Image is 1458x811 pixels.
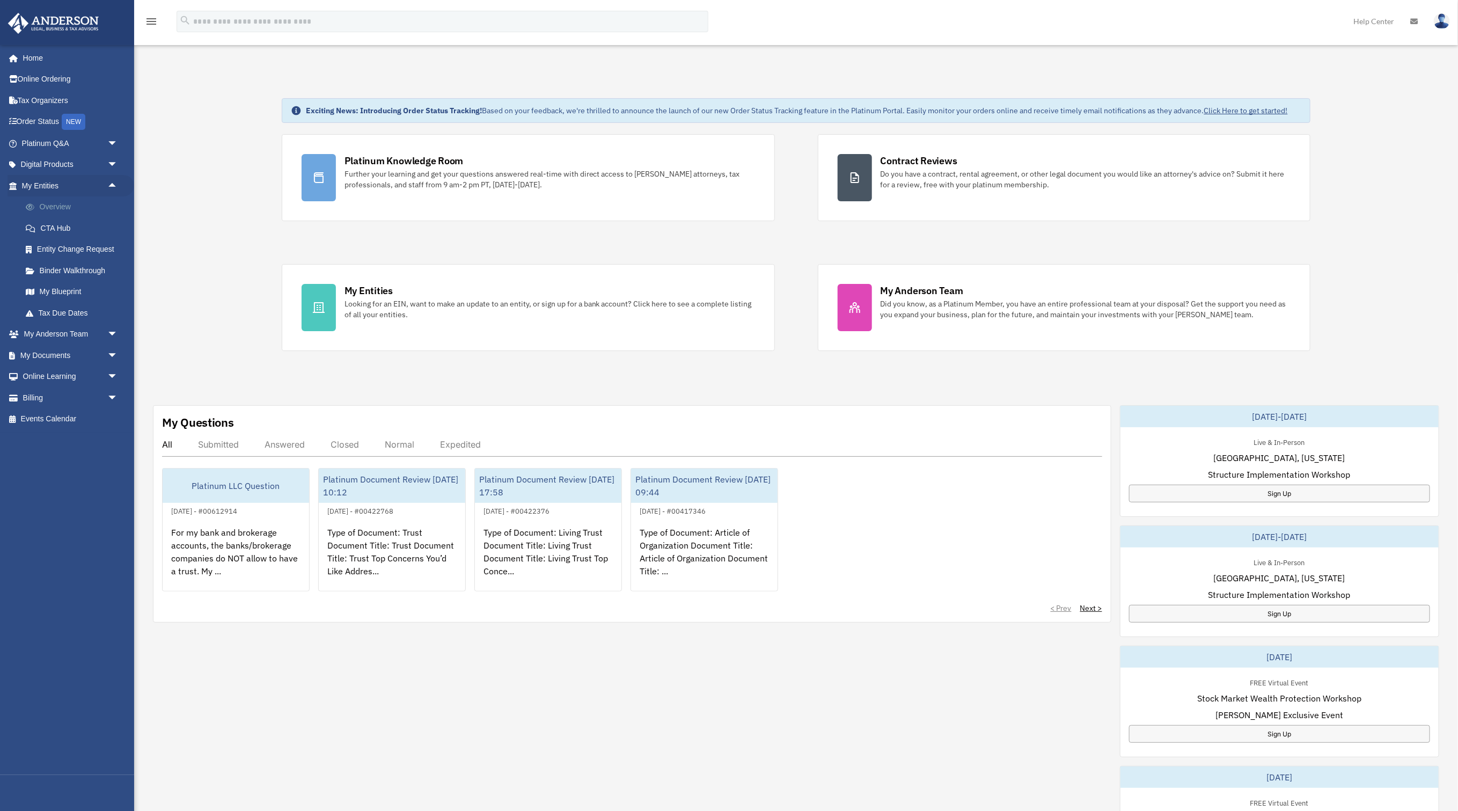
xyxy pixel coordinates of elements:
div: Platinum Document Review [DATE] 17:58 [475,469,621,503]
div: Based on your feedback, we're thrilled to announce the launch of our new Order Status Tracking fe... [306,105,1288,116]
div: Normal [385,439,414,450]
div: Type of Document: Living Trust Document Title: Living Trust Document Title: Living Trust Top Conc... [475,517,621,601]
i: search [179,14,191,26]
a: Online Learningarrow_drop_down [8,366,134,388]
div: [DATE]-[DATE] [1120,526,1439,547]
a: Contract Reviews Do you have a contract, rental agreement, or other legal document you would like... [818,134,1311,221]
span: [PERSON_NAME] Exclusive Event [1215,708,1343,721]
span: Structure Implementation Workshop [1208,468,1351,481]
div: Platinum Document Review [DATE] 10:12 [319,469,465,503]
div: Did you know, as a Platinum Member, you have an entire professional team at your disposal? Get th... [881,298,1291,320]
div: Platinum Document Review [DATE] 09:44 [631,469,778,503]
div: Further your learning and get your questions answered real-time with direct access to [PERSON_NAM... [345,169,755,190]
div: My Questions [162,414,234,430]
span: Structure Implementation Workshop [1208,588,1351,601]
strong: Exciting News: Introducing Order Status Tracking! [306,106,482,115]
a: My Anderson Teamarrow_drop_down [8,324,134,345]
a: My Anderson Team Did you know, as a Platinum Member, you have an entire professional team at your... [818,264,1311,351]
a: Platinum Q&Aarrow_drop_down [8,133,134,154]
div: [DATE] - #00422376 [475,505,558,516]
div: My Entities [345,284,393,297]
a: My Blueprint [15,281,134,303]
span: [GEOGRAPHIC_DATA], [US_STATE] [1214,451,1345,464]
a: Platinum Document Review [DATE] 09:44[DATE] - #00417346Type of Document: Article of Organization ... [631,468,778,591]
div: [DATE] [1120,766,1439,788]
a: Home [8,47,129,69]
div: Type of Document: Trust Document Title: Trust Document Title: Trust Top Concerns You’d Like Addre... [319,517,465,601]
a: Entity Change Request [15,239,134,260]
div: Submitted [198,439,239,450]
a: Tax Organizers [8,90,134,111]
a: Binder Walkthrough [15,260,134,281]
img: Anderson Advisors Platinum Portal [5,13,102,34]
a: My Entitiesarrow_drop_up [8,175,134,196]
a: Sign Up [1129,485,1430,502]
a: Platinum Knowledge Room Further your learning and get your questions answered real-time with dire... [282,134,775,221]
div: FREE Virtual Event [1242,797,1317,808]
span: [GEOGRAPHIC_DATA], [US_STATE] [1214,572,1345,584]
a: Sign Up [1129,725,1430,743]
div: My Anderson Team [881,284,963,297]
span: arrow_drop_down [107,345,129,367]
div: [DATE]-[DATE] [1120,406,1439,427]
a: Platinum Document Review [DATE] 10:12[DATE] - #00422768Type of Document: Trust Document Title: Tr... [318,468,466,591]
div: Contract Reviews [881,154,957,167]
a: Digital Productsarrow_drop_down [8,154,134,176]
span: arrow_drop_up [107,175,129,197]
span: arrow_drop_down [107,133,129,155]
div: FREE Virtual Event [1242,676,1317,688]
a: Platinum LLC Question[DATE] - #00612914For my bank and brokerage accounts, the banks/brokerage co... [162,468,310,591]
div: [DATE] - #00612914 [163,505,246,516]
img: User Pic [1434,13,1450,29]
div: Looking for an EIN, want to make an update to an entity, or sign up for a bank account? Click her... [345,298,755,320]
a: Order StatusNEW [8,111,134,133]
a: Next > [1080,603,1102,613]
a: Platinum Document Review [DATE] 17:58[DATE] - #00422376Type of Document: Living Trust Document Ti... [474,468,622,591]
div: Live & In-Person [1245,436,1314,447]
a: CTA Hub [15,217,134,239]
div: Closed [331,439,359,450]
a: Events Calendar [8,408,134,430]
div: Platinum LLC Question [163,469,309,503]
a: menu [145,19,158,28]
div: All [162,439,172,450]
a: My Documentsarrow_drop_down [8,345,134,366]
div: [DATE] - #00422768 [319,505,402,516]
div: Platinum Knowledge Room [345,154,464,167]
i: menu [145,15,158,28]
a: Tax Due Dates [15,302,134,324]
a: My Entities Looking for an EIN, want to make an update to an entity, or sign up for a bank accoun... [282,264,775,351]
span: Stock Market Wealth Protection Workshop [1197,692,1361,705]
div: For my bank and brokerage accounts, the banks/brokerage companies do NOT allow to have a trust. M... [163,517,309,601]
div: [DATE] [1120,646,1439,668]
a: Sign Up [1129,605,1430,623]
a: Online Ordering [8,69,134,90]
span: arrow_drop_down [107,154,129,176]
div: Expedited [440,439,481,450]
span: arrow_drop_down [107,387,129,409]
span: arrow_drop_down [107,366,129,388]
div: Type of Document: Article of Organization Document Title: Article of Organization Document Title:... [631,517,778,601]
a: Click Here to get started! [1204,106,1288,115]
div: NEW [62,114,85,130]
a: Overview [15,196,134,218]
div: [DATE] - #00417346 [631,505,714,516]
a: Billingarrow_drop_down [8,387,134,408]
div: Do you have a contract, rental agreement, or other legal document you would like an attorney's ad... [881,169,1291,190]
div: Live & In-Person [1245,556,1314,567]
div: Answered [265,439,305,450]
span: arrow_drop_down [107,324,129,346]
